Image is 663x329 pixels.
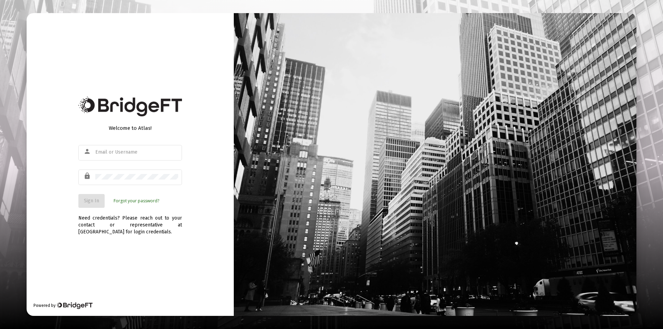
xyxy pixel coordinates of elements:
[95,149,178,155] input: Email or Username
[84,172,92,180] mat-icon: lock
[78,208,182,235] div: Need credentials? Please reach out to your contact or representative at [GEOGRAPHIC_DATA] for log...
[114,197,159,204] a: Forgot your password?
[84,198,99,204] span: Sign In
[56,302,93,309] img: Bridge Financial Technology Logo
[78,125,182,132] div: Welcome to Atlas!
[84,147,92,156] mat-icon: person
[78,194,105,208] button: Sign In
[78,97,182,116] img: Bridge Financial Technology Logo
[33,302,93,309] div: Powered by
